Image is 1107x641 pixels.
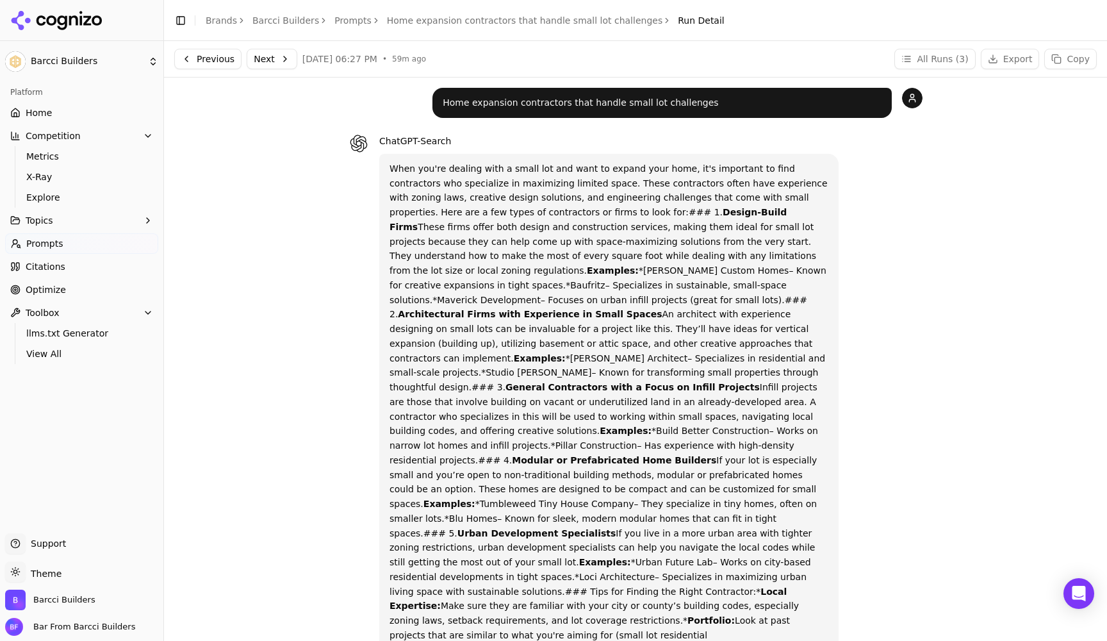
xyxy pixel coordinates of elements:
img: Barcci Builders [5,590,26,610]
strong: Examples: [579,557,631,567]
em: Studio [PERSON_NAME] [486,367,591,378]
span: X-Ray [26,171,138,183]
span: • [382,54,387,64]
a: Prompts [5,233,158,254]
a: Brands [206,15,237,26]
span: Barcci Builders [33,594,95,606]
span: Run Detail [678,14,725,27]
button: Open organization switcher [5,590,95,610]
span: 59m ago [392,54,426,64]
strong: Portfolio: [687,615,735,626]
span: Explore [26,191,138,204]
button: Export [981,49,1040,69]
a: llms.txt Generator [21,324,143,342]
span: Topics [26,214,53,227]
span: Theme [26,569,61,579]
em: Baufritz [570,280,605,290]
img: Bar From Barcci Builders [5,618,23,636]
a: Home [5,103,158,123]
span: Optimize [26,283,66,296]
button: Copy [1044,49,1097,69]
strong: Examples: [514,353,566,363]
nav: breadcrumb [206,14,725,27]
a: Optimize [5,279,158,300]
div: Open Intercom Messenger [1063,578,1094,609]
a: Home expansion contractors that handle small lot challenges [387,14,662,27]
span: Metrics [26,150,138,163]
button: All Runs (3) [894,49,975,69]
em: Tumbleweed Tiny House Company [480,499,634,509]
span: Prompts [26,237,63,250]
strong: Design-Build Firms [389,207,787,232]
button: Previous [174,49,242,69]
em: Pillar Construction [555,440,637,451]
a: X-Ray [21,168,143,186]
em: [PERSON_NAME] Architect [570,353,688,363]
span: llms.txt Generator [26,327,138,340]
strong: Urban Development Specialists [457,528,616,538]
em: Build Better Construction [656,426,769,436]
strong: Examples: [587,265,639,276]
span: [DATE] 06:27 PM [302,53,377,65]
img: Barcci Builders [5,51,26,72]
em: [PERSON_NAME] Custom Homes [643,265,789,276]
strong: General Contractors with a Focus on Infill Projects [505,382,760,392]
p: Home expansion contractors that handle small lot challenges [443,96,881,110]
span: Support [26,537,66,550]
button: Next [247,49,297,69]
span: Home [26,106,52,119]
strong: Modular or Prefabricated Home Builders [512,455,716,465]
button: Competition [5,126,158,146]
a: Metrics [21,147,143,165]
span: Bar From Barcci Builders [28,621,135,633]
button: Toolbox [5,303,158,323]
span: View All [26,347,138,360]
a: Citations [5,256,158,277]
span: ChatGPT-Search [379,136,451,146]
a: Barcci Builders [252,14,319,27]
button: Topics [5,210,158,231]
em: Maverick Development [437,295,541,305]
em: Blu Homes [449,513,497,524]
span: Toolbox [26,306,60,319]
span: Barcci Builders [31,56,143,67]
strong: Architectural Firms with Experience in Small Spaces [398,309,662,319]
span: Citations [26,260,65,273]
em: Urban Future Lab [635,557,713,567]
div: Platform [5,82,158,103]
button: Open user button [5,618,135,636]
em: Loci Architecture [579,572,655,582]
a: View All [21,345,143,363]
a: Explore [21,188,143,206]
strong: Examples: [423,499,475,509]
strong: Examples: [600,426,652,436]
span: Competition [26,129,81,142]
a: Prompts [334,14,372,27]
